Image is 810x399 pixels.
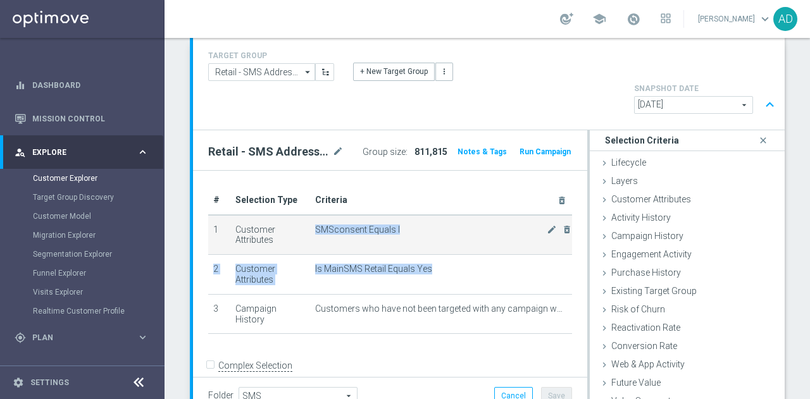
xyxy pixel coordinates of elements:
i: settings [13,377,24,388]
i: delete_forever [557,195,567,206]
th: Selection Type [230,186,311,215]
button: Notes & Tags [456,145,508,159]
a: Visits Explorer [33,287,132,297]
div: Explore [15,147,137,158]
a: Funnel Explorer [33,268,132,278]
span: Web & App Activity [611,359,685,369]
span: Existing Target Group [611,286,697,296]
i: equalizer [15,80,26,91]
div: TARGET GROUP arrow_drop_down + New Target Group more_vert SNAPSHOT DATE arrow_drop_down expand_less [208,48,769,117]
span: Is MainSMS Retail Equals Yes [315,264,432,274]
i: keyboard_arrow_right [137,365,149,377]
a: Mission Control [32,102,149,135]
a: Settings [30,379,69,386]
a: Customer Explorer [33,173,132,183]
span: Campaign History [611,231,683,241]
div: Realtime Customer Profile [33,302,163,321]
button: expand_less [761,93,779,117]
h2: Retail - SMS Addressable Universe [208,144,330,159]
span: Customers who have not been targeted with any campaign while a member of action "SMS_Retail_Gener... [315,304,567,314]
span: SMSconsent Equals I [315,224,547,235]
label: : [406,147,408,157]
span: Activity History [611,212,671,223]
a: Segmentation Explorer [33,249,132,259]
div: Target Group Discovery [33,188,163,207]
span: 811,815 [414,147,447,157]
span: keyboard_arrow_down [758,12,772,26]
button: more_vert [435,63,453,80]
td: Campaign History [230,294,311,334]
td: Customer Attributes [230,255,311,295]
button: gps_fixed Plan keyboard_arrow_right [14,333,149,343]
button: + New Target Group [353,63,435,80]
i: person_search [15,147,26,158]
div: Mission Control [15,102,149,135]
td: Customer Attributes [230,215,311,255]
span: Conversion Rate [611,341,677,351]
span: Risk of Churn [611,304,665,314]
span: school [592,12,606,26]
th: # [208,186,230,215]
i: keyboard_arrow_right [137,331,149,343]
a: Migration Explorer [33,230,132,240]
h4: TARGET GROUP [208,51,334,60]
div: Funnel Explorer [33,264,163,283]
button: person_search Explore keyboard_arrow_right [14,147,149,157]
span: Explore [32,149,137,156]
button: equalizer Dashboard [14,80,149,90]
i: more_vert [440,67,449,76]
i: close [757,132,769,149]
button: Run Campaign [518,145,572,159]
label: Complex Selection [218,360,292,372]
h4: SNAPSHOT DATE [634,84,780,93]
i: gps_fixed [15,332,26,343]
div: AD [773,7,797,31]
a: Customer Model [33,211,132,221]
div: Plan [15,332,137,343]
a: Target Group Discovery [33,192,132,202]
div: Dashboard [15,68,149,102]
span: Plan [32,334,137,341]
i: keyboard_arrow_right [137,146,149,158]
div: Customer Model [33,207,163,226]
button: Mission Control [14,114,149,124]
a: Dashboard [32,68,149,102]
div: Segmentation Explorer [33,245,163,264]
div: Visits Explorer [33,283,163,302]
span: Lifecycle [611,157,646,168]
a: Realtime Customer Profile [33,306,132,316]
div: Migration Explorer [33,226,163,245]
td: 1 [208,215,230,255]
span: Reactivation Rate [611,322,680,333]
span: Future Value [611,378,661,388]
td: 2 [208,255,230,295]
input: Retail - SMS Addressable Universe [208,63,315,81]
span: Layers [611,176,638,186]
span: Criteria [315,195,347,205]
span: Purchase History [611,267,681,278]
i: delete_forever [562,224,572,235]
span: Engagement Activity [611,249,692,259]
h3: Selection Criteria [605,135,679,146]
span: Customer Attributes [611,194,691,204]
a: [PERSON_NAME]keyboard_arrow_down [697,9,773,28]
i: arrow_drop_down [302,64,315,80]
i: mode_edit [547,224,557,235]
i: mode_edit [332,144,344,159]
div: Customer Explorer [33,169,163,188]
td: 3 [208,294,230,334]
label: Group size [363,147,406,157]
